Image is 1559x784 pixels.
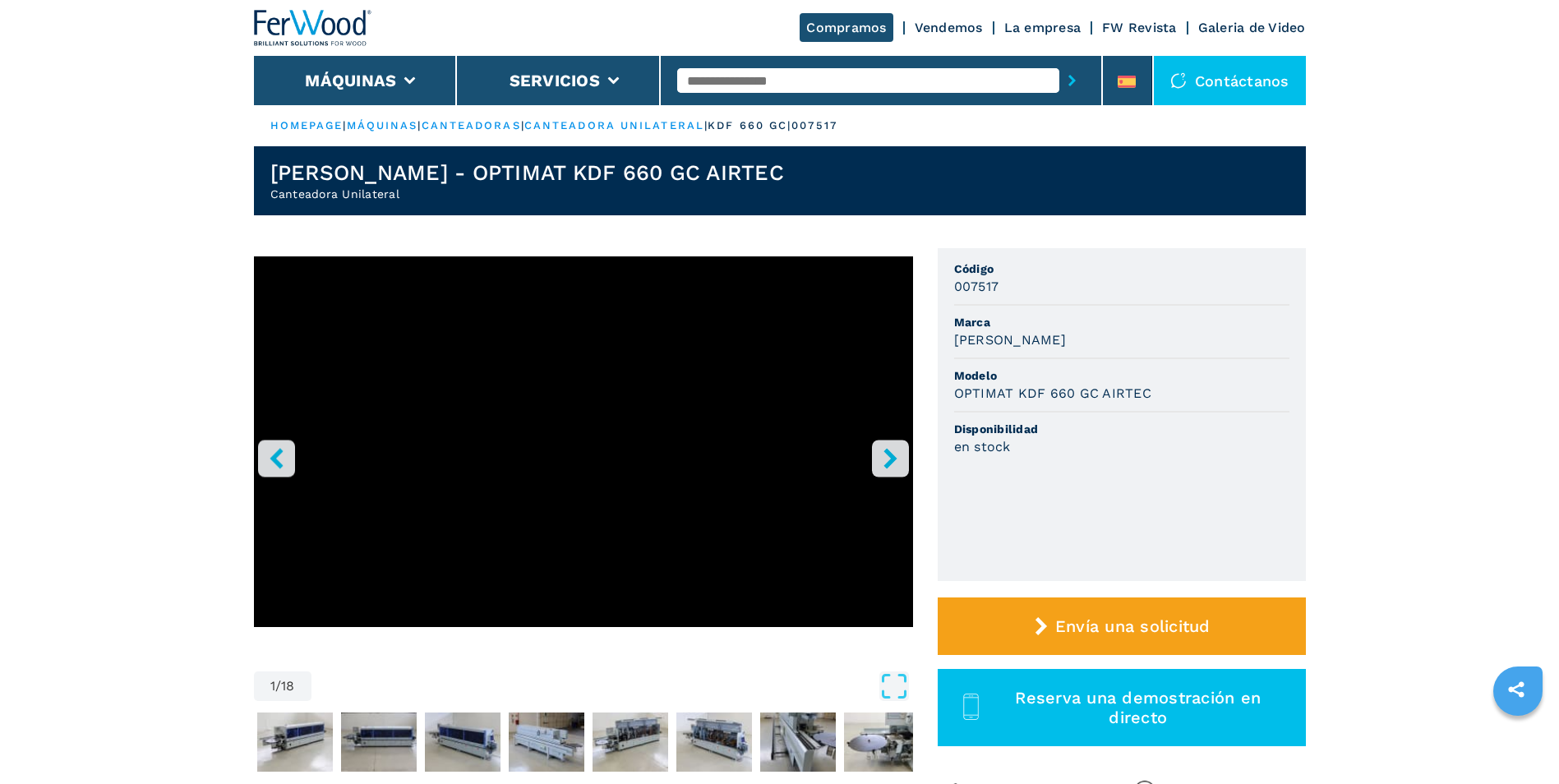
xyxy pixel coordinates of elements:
button: left-button [258,440,295,477]
a: sharethis [1496,669,1537,710]
img: Contáctanos [1170,72,1187,89]
button: Go to Slide 6 [589,709,671,775]
img: 06a6032d46eb13298ff68d879e680798 [425,713,500,772]
a: Galeria de Video [1198,20,1306,35]
nav: Thumbnail Navigation [254,709,913,775]
a: máquinas [347,119,418,131]
button: right-button [872,440,909,477]
span: Disponibilidad [954,421,1289,437]
button: Open Fullscreen [316,671,909,701]
button: Go to Slide 2 [254,709,336,775]
p: kdf 660 gc | [708,118,791,133]
span: Envía una solicitud [1055,616,1211,636]
a: FW Revista [1102,20,1177,35]
span: Reserva una demostración en directo [989,688,1286,727]
button: Envía una solicitud [938,597,1306,655]
div: Contáctanos [1154,56,1306,105]
img: Ferwood [254,10,372,46]
button: submit-button [1059,62,1085,99]
span: / [275,680,281,693]
span: 18 [281,680,295,693]
img: 4d07482a98bbe164cac91d27a8216bc9 [760,713,836,772]
a: HOMEPAGE [270,119,344,131]
h2: Canteadora Unilateral [270,186,784,202]
img: 2d9a3e285e152dc1c6202327d03b56ec [676,713,752,772]
a: Compramos [800,13,893,42]
h3: [PERSON_NAME] [954,330,1066,349]
button: Máquinas [305,71,396,90]
h1: [PERSON_NAME] - OPTIMAT KDF 660 GC AIRTEC [270,159,784,186]
a: canteadoras [422,119,521,131]
img: e46e1e9b669d4695f37c65fc4e4e1ff2 [593,713,668,772]
span: | [704,119,708,131]
a: canteadora unilateral [524,119,704,131]
span: Marca [954,314,1289,330]
a: La empresa [1004,20,1082,35]
button: Go to Slide 8 [757,709,839,775]
span: | [343,119,346,131]
h3: 007517 [954,277,999,296]
button: Go to Slide 3 [338,709,420,775]
p: 007517 [791,118,837,133]
button: Go to Slide 5 [505,709,588,775]
button: Reserva una demostración en directo [938,669,1306,746]
img: 905500b7de02fc44a3871e1a2f7abf8b [257,713,333,772]
span: 1 [270,680,275,693]
h3: OPTIMAT KDF 660 GC AIRTEC [954,384,1151,403]
h3: en stock [954,437,1011,456]
iframe: YouTube video player [254,256,913,627]
button: Go to Slide 7 [673,709,755,775]
div: Go to Slide 1 [254,256,913,655]
a: Vendemos [915,20,983,35]
span: Código [954,261,1289,277]
img: 7c42f75607788cc1fb6eaefee52ebe3e [844,713,920,772]
img: 9a7c45a2b8d1e49ab7723b03a1e2e0d4 [509,713,584,772]
span: Modelo [954,367,1289,384]
button: Go to Slide 9 [841,709,923,775]
button: Servicios [510,71,600,90]
img: 2a57e5cf6c071f43eb4aed9cfdb7b95a [341,713,417,772]
button: Go to Slide 4 [422,709,504,775]
span: | [417,119,421,131]
span: | [521,119,524,131]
